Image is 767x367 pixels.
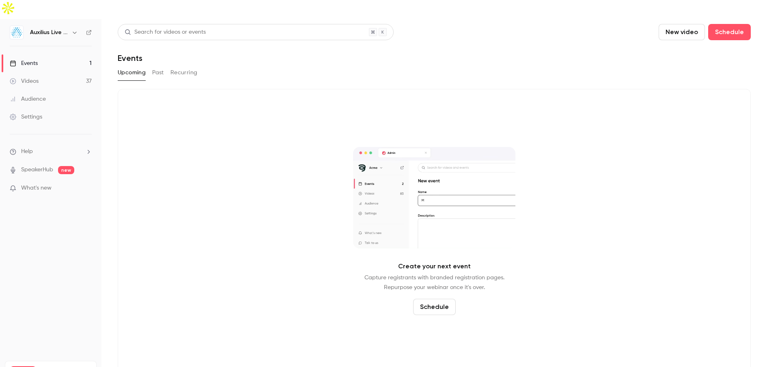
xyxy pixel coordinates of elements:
button: Past [152,66,164,79]
div: Settings [10,113,42,121]
h1: Events [118,53,142,63]
li: help-dropdown-opener [10,147,92,156]
span: Help [21,147,33,156]
h6: Auxilius Live Sessions [30,28,68,37]
button: Upcoming [118,66,146,79]
div: Events [10,59,38,67]
img: Auxilius Live Sessions [10,26,23,39]
div: Audience [10,95,46,103]
div: Search for videos or events [125,28,206,37]
button: Schedule [413,299,456,315]
div: Videos [10,77,39,85]
span: What's new [21,184,52,192]
span: new [58,166,74,174]
button: New video [659,24,705,40]
button: Recurring [170,66,198,79]
button: Schedule [708,24,751,40]
p: Create your next event [398,261,471,271]
a: SpeakerHub [21,166,53,174]
p: Capture registrants with branded registration pages. Repurpose your webinar once it's over. [364,273,504,292]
